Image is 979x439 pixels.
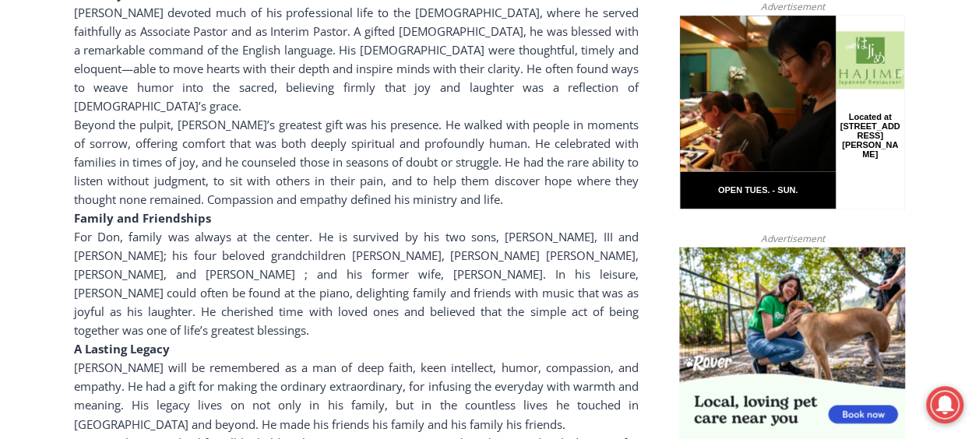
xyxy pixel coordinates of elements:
div: For Don, family was always at the center. He is survived by his two sons, [PERSON_NAME], III and ... [74,227,639,339]
span: Advertisement [745,231,840,246]
a: Open Tues. - Sun. [PHONE_NUMBER] [1,156,157,194]
span: Open Tues. - Sun. [PHONE_NUMBER] [5,160,153,219]
span: Intern @ [DOMAIN_NAME] [407,155,722,190]
div: "I learned about the history of a place I’d honestly never considered even as a resident of [GEOG... [393,1,736,151]
div: Located at [STREET_ADDRESS][PERSON_NAME] [160,97,221,186]
div: Beyond the pulpit, [PERSON_NAME]’s greatest gift was his presence. He walked with people in momen... [74,115,639,209]
strong: A Lasting Legacy [74,341,170,356]
div: [PERSON_NAME] devoted much of his professional life to the [DEMOGRAPHIC_DATA], where he served fa... [74,3,639,115]
strong: Family and Friendships [74,210,211,226]
a: Intern @ [DOMAIN_NAME] [375,151,755,194]
div: [PERSON_NAME] will be remembered as a man of deep faith, keen intellect, humor, compassion, and e... [74,358,639,433]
